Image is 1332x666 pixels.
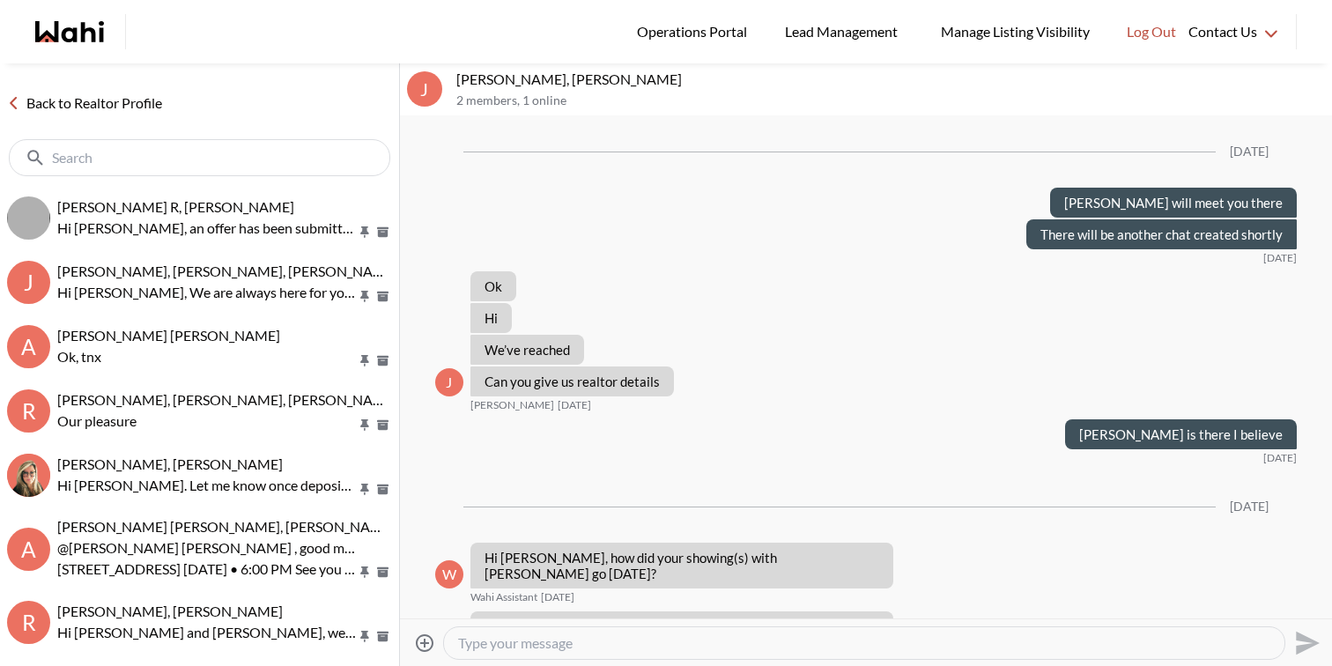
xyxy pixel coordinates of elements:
button: Archive [374,353,392,368]
div: A [7,325,50,368]
div: J [435,368,463,396]
p: Hi [PERSON_NAME]. Let me know once deposit is completed [57,475,357,496]
button: Archive [374,289,392,304]
div: [DATE] [1230,499,1269,514]
p: Hi [PERSON_NAME], an offer has been submitted for [STREET_ADDRESS]. If you’re still interested in... [57,218,357,239]
button: Pin [357,289,373,304]
span: [PERSON_NAME] [PERSON_NAME], [PERSON_NAME] [57,518,396,535]
p: 2 members , 1 online [456,93,1325,108]
p: @[PERSON_NAME] [PERSON_NAME] , good morning [PERSON_NAME] this is [PERSON_NAME] here [PERSON_NAME... [57,537,357,559]
img: D [7,454,50,497]
div: A [7,528,50,571]
div: W [435,560,463,588]
div: David Rodriguez, Barbara [7,454,50,497]
button: Archive [374,482,392,497]
input: Search [52,149,351,166]
div: J [7,261,50,304]
div: J [407,71,442,107]
time: 2025-08-16T20:58:28.906Z [1263,451,1297,465]
span: Log Out [1127,20,1176,43]
p: There will be another chat created shortly [1040,226,1283,242]
p: Hi [485,310,498,326]
button: Pin [357,418,373,433]
p: [PERSON_NAME], [PERSON_NAME] [456,70,1325,88]
span: Wahi Assistant [470,590,537,604]
p: Ok [485,278,502,294]
p: Ok, tnx [57,346,357,367]
img: c [7,196,50,240]
span: [PERSON_NAME], [PERSON_NAME], [PERSON_NAME] [57,391,398,408]
button: Pin [357,565,373,580]
a: Wahi homepage [35,21,104,42]
div: cris R, Faraz [7,196,50,240]
button: Pin [357,482,373,497]
div: [DATE] [1230,144,1269,159]
span: [PERSON_NAME] [PERSON_NAME] [57,327,280,344]
span: [PERSON_NAME], [PERSON_NAME], [PERSON_NAME] [57,263,398,279]
button: Pin [357,225,373,240]
div: R [7,601,50,644]
p: Our pleasure [57,411,357,432]
button: Archive [374,629,392,644]
p: Can you give us realtor details [485,374,660,389]
textarea: Type your message [458,634,1270,652]
time: 2025-08-18T13:00:07.227Z [541,590,574,604]
button: Archive [374,418,392,433]
button: Archive [374,225,392,240]
time: 2025-08-16T19:43:57.025Z [1263,251,1297,265]
span: [PERSON_NAME], [PERSON_NAME] [57,603,283,619]
time: 2025-08-16T20:49:00.767Z [558,398,591,412]
p: [STREET_ADDRESS] [DATE] • 6:00 PM See you [DATE] Thanks [57,559,357,580]
span: [PERSON_NAME] R, [PERSON_NAME] [57,198,294,215]
span: Lead Management [785,20,904,43]
button: Archive [374,565,392,580]
p: Hi [PERSON_NAME], We are always here for you. Feel free to ask as many questions as you like :) Y... [57,282,357,303]
p: [PERSON_NAME] is there I believe [1079,426,1283,442]
p: [PERSON_NAME] will meet you there [1064,195,1283,211]
span: [PERSON_NAME] [470,398,554,412]
div: R [7,389,50,433]
p: Hi [PERSON_NAME], how did your showing(s) with [PERSON_NAME] go [DATE]? [485,550,879,581]
button: Pin [357,353,373,368]
p: We’ve reached [485,342,570,358]
span: [PERSON_NAME], [PERSON_NAME] [57,455,283,472]
span: Operations Portal [637,20,753,43]
button: Send [1285,623,1325,662]
span: Manage Listing Visibility [936,20,1095,43]
p: Hi [PERSON_NAME] and [PERSON_NAME], we hope you enjoyed your showings! Did the properties meet yo... [57,622,357,643]
button: Pin [357,629,373,644]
